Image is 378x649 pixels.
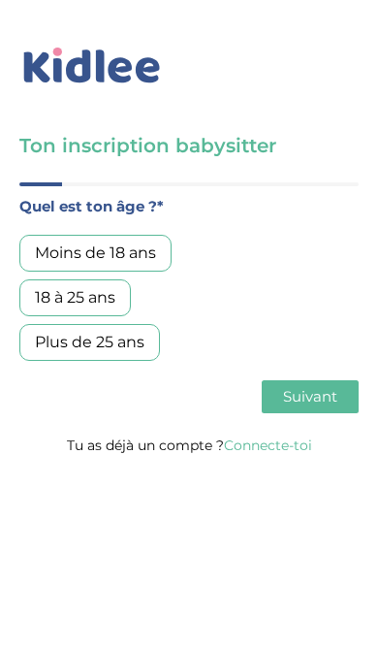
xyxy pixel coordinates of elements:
[262,380,359,413] button: Suivant
[19,433,359,458] p: Tu as déjà un compte ?
[19,194,359,219] label: Quel est ton âge ?*
[224,437,312,454] a: Connecte-toi
[19,44,165,88] img: logo_kidlee_bleu
[19,235,172,272] div: Moins de 18 ans
[19,279,131,316] div: 18 à 25 ans
[283,387,337,406] span: Suivant
[19,132,359,159] h3: Ton inscription babysitter
[19,324,160,361] div: Plus de 25 ans
[19,380,110,413] button: Précédent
